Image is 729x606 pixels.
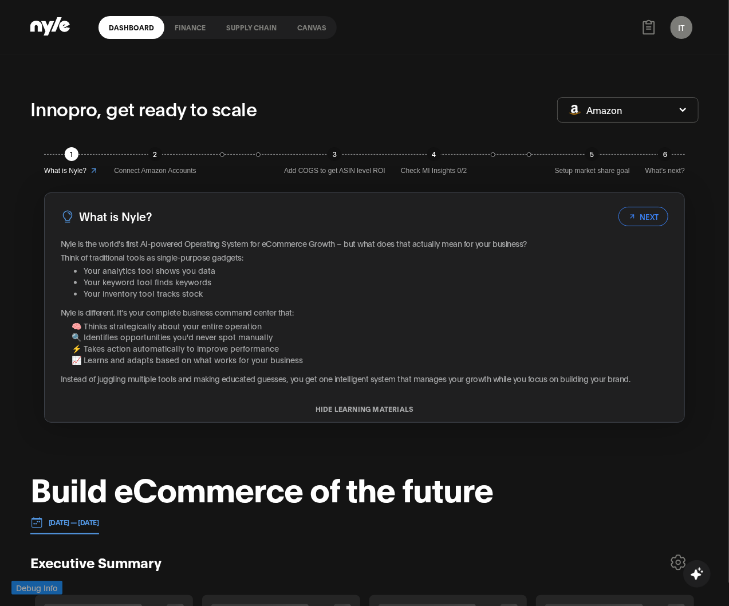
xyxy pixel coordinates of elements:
[44,166,86,176] span: What is Nyle?
[569,105,581,115] img: Amazon
[72,331,668,343] li: 🔍 Identifies opportunities you'd never spot manually
[401,166,467,176] span: Check MI Insights 0/2
[287,16,337,39] a: Canvas
[61,373,668,384] p: Instead of juggling multiple tools and making educated guesses, you get one intelligent system th...
[84,288,668,299] li: Your inventory tool tracks stock
[72,343,668,354] li: ⚡ Takes action automatically to improve performance
[84,265,668,276] li: Your analytics tool shows you data
[164,16,216,39] a: finance
[555,166,630,176] span: Setup market share goal
[148,147,162,161] div: 2
[84,276,668,288] li: Your keyword tool finds keywords
[61,210,74,223] img: LightBulb
[43,517,99,528] p: [DATE] — [DATE]
[72,354,668,365] li: 📈 Learns and adapts based on what works for your business
[61,306,668,318] p: Nyle is different. It's your complete business command center that:
[30,553,161,571] h3: Executive Summary
[30,95,257,122] p: Innopro, get ready to scale
[79,207,152,225] h3: What is Nyle?
[645,166,685,176] span: What’s next?
[61,238,668,249] p: Nyle is the world's first AI-powered Operating System for eCommerce Growth – but what does that a...
[427,147,441,161] div: 4
[658,147,672,161] div: 6
[30,516,43,529] img: 01.01.24 — 07.01.24
[114,166,196,176] span: Connect Amazon Accounts
[586,104,622,116] span: Amazon
[328,147,341,161] div: 3
[61,251,668,263] p: Think of traditional tools as single-purpose gadgets:
[45,405,684,413] button: HIDE LEARNING MATERIALS
[557,97,699,123] button: Amazon
[65,147,78,161] div: 1
[671,16,692,39] button: IT
[16,581,58,594] span: Debug Info
[216,16,287,39] a: Supply chain
[11,581,62,595] button: Debug Info
[30,511,99,534] button: [DATE] — [DATE]
[30,471,493,505] h1: Build eCommerce of the future
[98,16,164,39] a: Dashboard
[585,147,599,161] div: 5
[618,207,668,226] button: NEXT
[284,166,385,176] span: Add COGS to get ASIN level ROI
[72,320,668,332] li: 🧠 Thinks strategically about your entire operation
